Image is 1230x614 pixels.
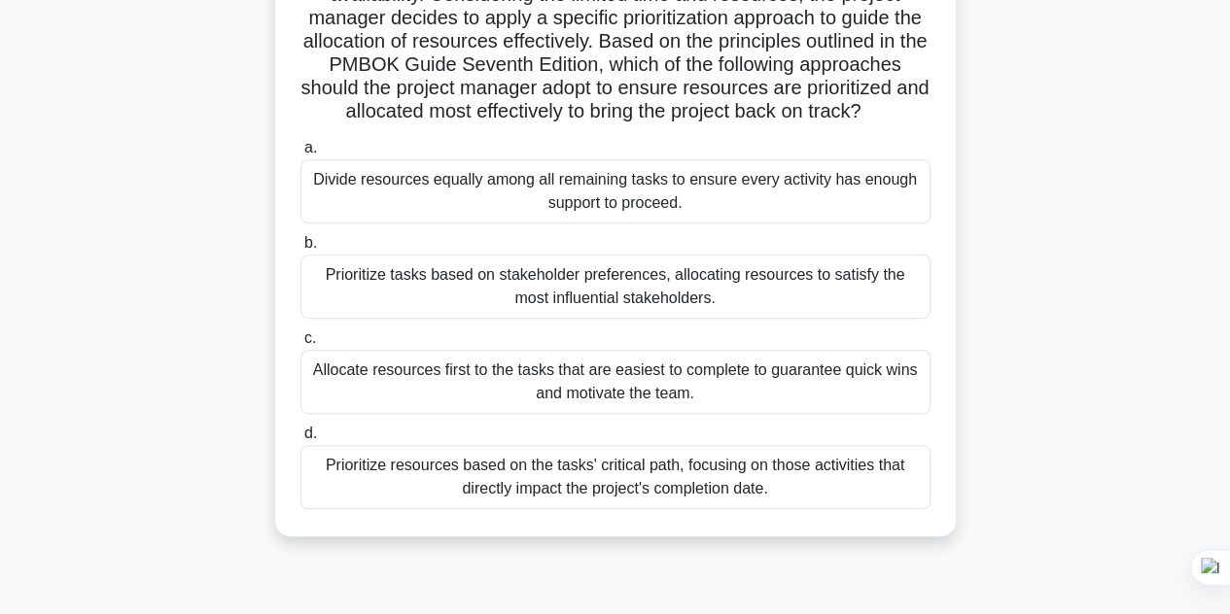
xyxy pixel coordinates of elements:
[304,329,316,346] span: c.
[304,234,317,251] span: b.
[300,159,931,223] div: Divide resources equally among all remaining tasks to ensure every activity has enough support to...
[300,350,931,414] div: Allocate resources first to the tasks that are easiest to complete to guarantee quick wins and mo...
[304,139,317,155] span: a.
[300,445,931,509] div: Prioritize resources based on the tasks' critical path, focusing on those activities that directl...
[304,425,317,441] span: d.
[300,255,931,319] div: Prioritize tasks based on stakeholder preferences, allocating resources to satisfy the most influ...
